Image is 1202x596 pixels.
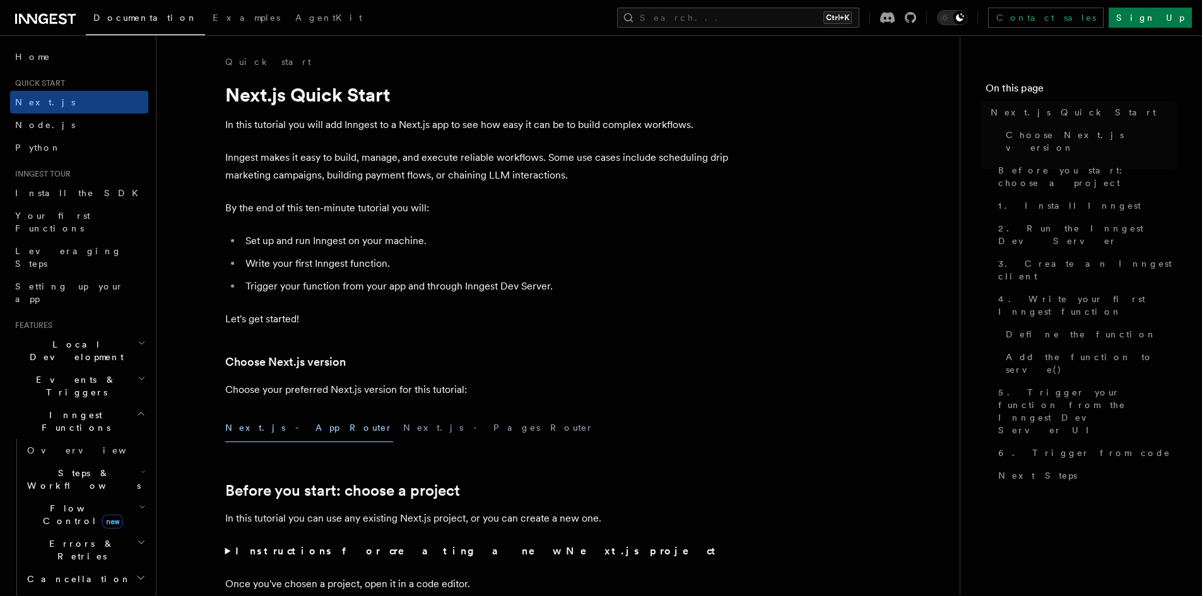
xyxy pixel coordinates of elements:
[22,568,148,590] button: Cancellation
[998,469,1077,482] span: Next Steps
[86,4,205,35] a: Documentation
[225,482,460,500] a: Before you start: choose a project
[10,91,148,114] a: Next.js
[242,232,730,250] li: Set up and run Inngest on your machine.
[10,338,138,363] span: Local Development
[993,288,1177,323] a: 4. Write your first Inngest function
[617,8,859,28] button: Search...Ctrl+K
[22,497,148,532] button: Flow Controlnew
[10,368,148,404] button: Events & Triggers
[998,222,1177,247] span: 2. Run the Inngest Dev Server
[225,414,393,442] button: Next.js - App Router
[242,255,730,272] li: Write your first Inngest function.
[10,275,148,310] a: Setting up your app
[10,333,148,368] button: Local Development
[225,56,311,68] a: Quick start
[15,188,146,198] span: Install the SDK
[295,13,362,23] span: AgentKit
[15,120,75,130] span: Node.js
[225,310,730,328] p: Let's get started!
[15,281,124,304] span: Setting up your app
[993,464,1177,487] a: Next Steps
[15,97,75,107] span: Next.js
[991,106,1156,119] span: Next.js Quick Start
[993,252,1177,288] a: 3. Create an Inngest client
[10,169,71,179] span: Inngest tour
[10,114,148,136] a: Node.js
[998,199,1141,212] span: 1. Install Inngest
[998,257,1177,283] span: 3. Create an Inngest client
[1001,124,1177,159] a: Choose Next.js version
[1001,323,1177,346] a: Define the function
[225,199,730,217] p: By the end of this ten-minute tutorial you will:
[22,462,148,497] button: Steps & Workflows
[1006,129,1177,154] span: Choose Next.js version
[15,211,90,233] span: Your first Functions
[10,373,138,399] span: Events & Triggers
[10,45,148,68] a: Home
[1006,328,1157,341] span: Define the function
[10,240,148,275] a: Leveraging Steps
[225,83,730,106] h1: Next.js Quick Start
[22,502,139,527] span: Flow Control
[225,353,346,371] a: Choose Next.js version
[403,414,594,442] button: Next.js - Pages Router
[242,278,730,295] li: Trigger your function from your app and through Inngest Dev Server.
[993,159,1177,194] a: Before you start: choose a project
[10,182,148,204] a: Install the SDK
[288,4,370,34] a: AgentKit
[15,50,50,63] span: Home
[988,8,1104,28] a: Contact sales
[937,10,967,25] button: Toggle dark mode
[10,404,148,439] button: Inngest Functions
[225,510,730,527] p: In this tutorial you can use any existing Next.js project, or you can create a new one.
[998,386,1177,436] span: 5. Trigger your function from the Inngest Dev Server UI
[22,537,137,563] span: Errors & Retries
[10,204,148,240] a: Your first Functions
[22,532,148,568] button: Errors & Retries
[235,545,721,557] strong: Instructions for creating a new Next.js project
[205,4,288,34] a: Examples
[15,246,122,269] span: Leveraging Steps
[15,143,61,153] span: Python
[225,381,730,399] p: Choose your preferred Next.js version for this tutorial:
[225,149,730,184] p: Inngest makes it easy to build, manage, and execute reliable workflows. Some use cases include sc...
[10,409,136,434] span: Inngest Functions
[225,575,730,593] p: Once you've chosen a project, open it in a code editor.
[823,11,852,24] kbd: Ctrl+K
[102,515,123,529] span: new
[27,445,157,455] span: Overview
[993,194,1177,217] a: 1. Install Inngest
[10,78,65,88] span: Quick start
[225,116,730,134] p: In this tutorial you will add Inngest to a Next.js app to see how easy it can be to build complex...
[998,164,1177,189] span: Before you start: choose a project
[213,13,280,23] span: Examples
[1001,346,1177,381] a: Add the function to serve()
[22,467,141,492] span: Steps & Workflows
[10,320,52,330] span: Features
[986,81,1177,101] h4: On this page
[1006,351,1177,376] span: Add the function to serve()
[993,441,1177,464] a: 6. Trigger from code
[22,439,148,462] a: Overview
[993,381,1177,441] a: 5. Trigger your function from the Inngest Dev Server UI
[998,293,1177,318] span: 4. Write your first Inngest function
[986,101,1177,124] a: Next.js Quick Start
[998,447,1170,459] span: 6. Trigger from code
[22,573,131,585] span: Cancellation
[1109,8,1192,28] a: Sign Up
[993,217,1177,252] a: 2. Run the Inngest Dev Server
[10,136,148,159] a: Python
[225,542,730,560] summary: Instructions for creating a new Next.js project
[93,13,197,23] span: Documentation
